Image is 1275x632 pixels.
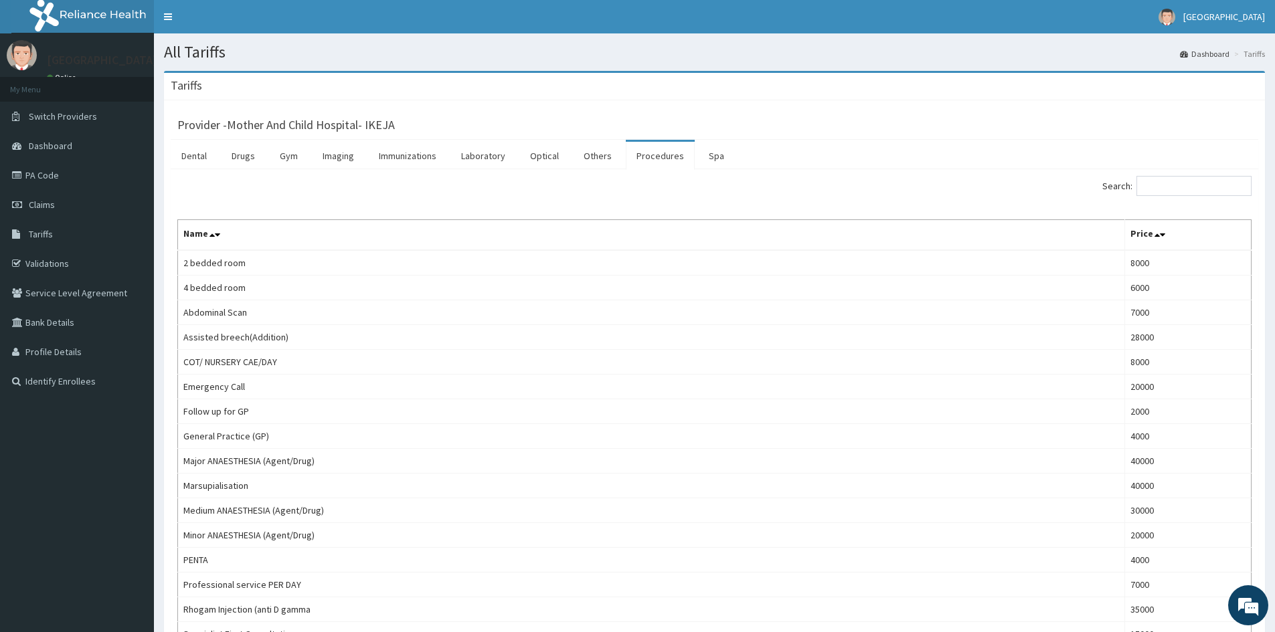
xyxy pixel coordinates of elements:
[1124,399,1251,424] td: 2000
[178,449,1125,473] td: Major ANAESTHESIA (Agent/Drug)
[178,548,1125,572] td: PENTA
[47,54,157,66] p: [GEOGRAPHIC_DATA]
[178,424,1125,449] td: General Practice (GP)
[171,80,202,92] h3: Tariffs
[368,142,447,170] a: Immunizations
[1124,375,1251,399] td: 20000
[178,276,1125,300] td: 4 bedded room
[1183,11,1265,23] span: [GEOGRAPHIC_DATA]
[178,375,1125,399] td: Emergency Call
[1124,548,1251,572] td: 4000
[178,300,1125,325] td: Abdominal Scan
[1124,473,1251,498] td: 40000
[177,119,395,131] h3: Provider - Mother And Child Hospital- IKEJA
[698,142,735,170] a: Spa
[1136,176,1252,196] input: Search:
[29,199,55,211] span: Claims
[269,142,309,170] a: Gym
[178,597,1125,622] td: Rhogam Injection (anti D gamma
[7,40,37,70] img: User Image
[47,73,79,82] a: Online
[221,142,266,170] a: Drugs
[178,220,1125,251] th: Name
[29,110,97,122] span: Switch Providers
[1124,424,1251,449] td: 4000
[164,43,1265,61] h1: All Tariffs
[1124,572,1251,597] td: 7000
[1231,48,1265,60] li: Tariffs
[1102,176,1252,196] label: Search:
[519,142,570,170] a: Optical
[178,572,1125,597] td: Professional service PER DAY
[573,142,622,170] a: Others
[1124,449,1251,473] td: 40000
[1124,220,1251,251] th: Price
[1124,523,1251,548] td: 20000
[178,250,1125,276] td: 2 bedded room
[450,142,516,170] a: Laboratory
[29,140,72,152] span: Dashboard
[1159,9,1175,25] img: User Image
[1124,276,1251,300] td: 6000
[1124,498,1251,523] td: 30000
[178,523,1125,548] td: Minor ANAESTHESIA (Agent/Drug)
[1124,597,1251,622] td: 35000
[1124,325,1251,350] td: 28000
[1124,250,1251,276] td: 8000
[29,228,53,240] span: Tariffs
[178,399,1125,424] td: Follow up for GP
[178,325,1125,350] td: Assisted breech(Addition)
[1124,300,1251,325] td: 7000
[178,473,1125,498] td: Marsupialisation
[178,350,1125,375] td: COT/ NURSERY CAE/DAY
[626,142,695,170] a: Procedures
[178,498,1125,523] td: Medium ANAESTHESIA (Agent/Drug)
[171,142,218,170] a: Dental
[312,142,365,170] a: Imaging
[1180,48,1229,60] a: Dashboard
[1124,350,1251,375] td: 8000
